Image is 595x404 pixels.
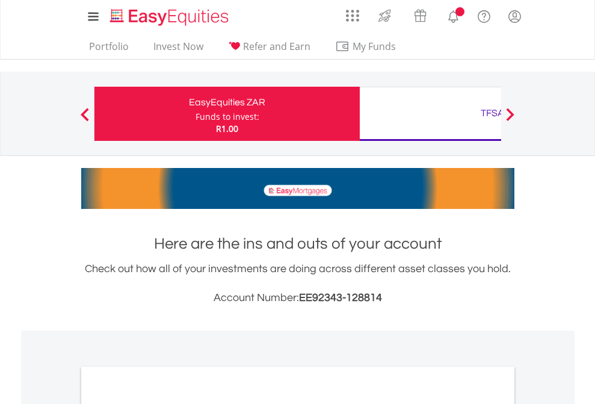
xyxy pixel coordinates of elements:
[102,94,353,111] div: EasyEquities ZAR
[410,6,430,25] img: vouchers-v2.svg
[469,3,499,27] a: FAQ's and Support
[216,123,238,134] span: R1.00
[299,292,382,303] span: EE92343-128814
[223,40,315,59] a: Refer and Earn
[81,233,514,255] h1: Here are the ins and outs of your account
[81,261,514,306] div: Check out how all of your investments are doing across different asset classes you hold.
[196,111,259,123] div: Funds to invest:
[81,168,514,209] img: EasyMortage Promotion Banner
[346,9,359,22] img: grid-menu-icon.svg
[73,114,97,126] button: Previous
[84,40,134,59] a: Portfolio
[335,39,414,54] span: My Funds
[498,114,522,126] button: Next
[81,290,514,306] h3: Account Number:
[108,7,233,27] img: EasyEquities_Logo.png
[243,40,310,53] span: Refer and Earn
[149,40,208,59] a: Invest Now
[438,3,469,27] a: Notifications
[402,3,438,25] a: Vouchers
[105,3,233,27] a: Home page
[338,3,367,22] a: AppsGrid
[375,6,395,25] img: thrive-v2.svg
[499,3,530,30] a: My Profile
